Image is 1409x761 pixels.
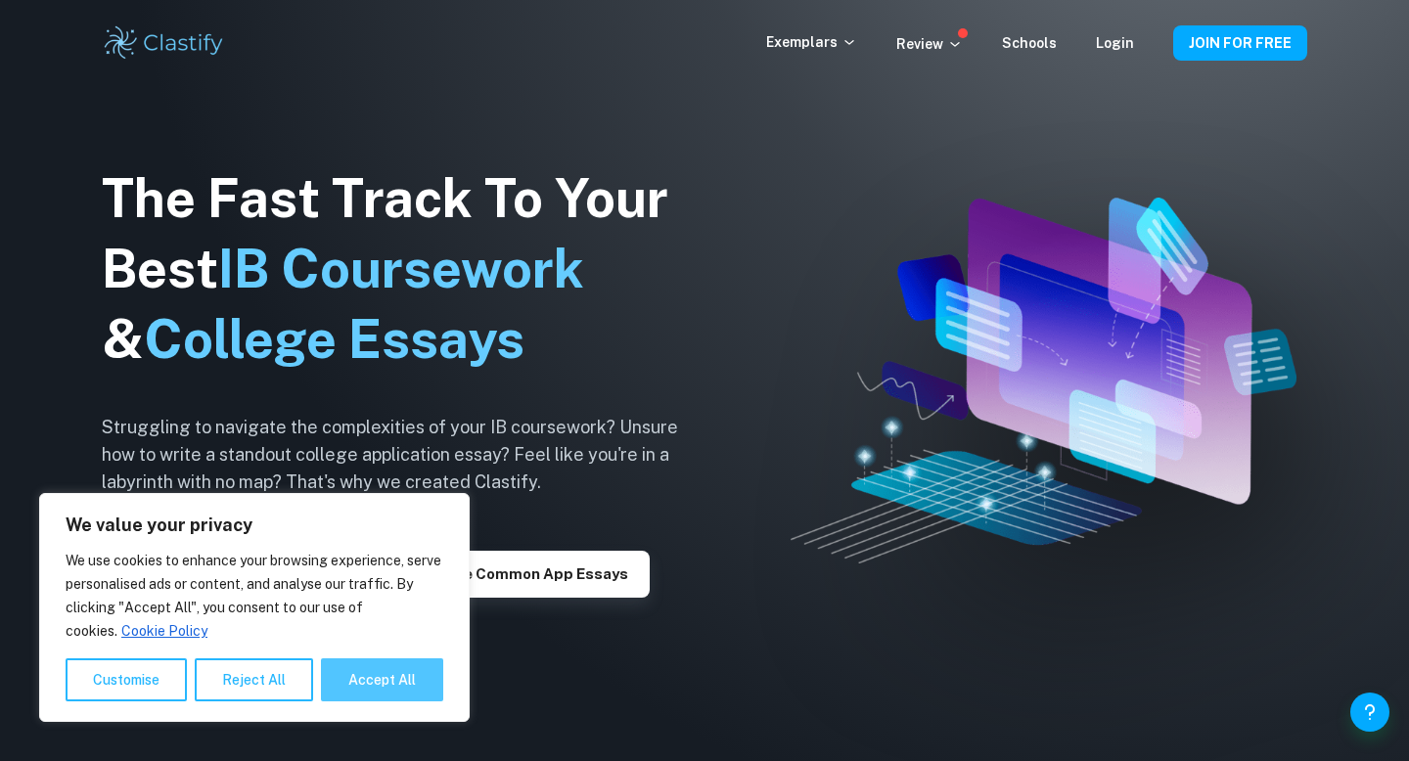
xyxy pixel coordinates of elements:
[195,658,313,701] button: Reject All
[66,658,187,701] button: Customise
[102,163,708,375] h1: The Fast Track To Your Best &
[1002,35,1057,51] a: Schools
[394,563,650,582] a: Explore Common App essays
[102,23,226,63] img: Clastify logo
[66,514,443,537] p: We value your privacy
[66,549,443,643] p: We use cookies to enhance your browsing experience, serve personalised ads or content, and analys...
[144,308,524,370] span: College Essays
[218,238,584,299] span: IB Coursework
[39,493,470,722] div: We value your privacy
[120,622,208,640] a: Cookie Policy
[1096,35,1134,51] a: Login
[1350,693,1389,732] button: Help and Feedback
[1173,25,1307,61] button: JOIN FOR FREE
[791,198,1296,562] img: Clastify hero
[896,33,963,55] p: Review
[394,551,650,598] button: Explore Common App essays
[766,31,857,53] p: Exemplars
[102,414,708,496] h6: Struggling to navigate the complexities of your IB coursework? Unsure how to write a standout col...
[321,658,443,701] button: Accept All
